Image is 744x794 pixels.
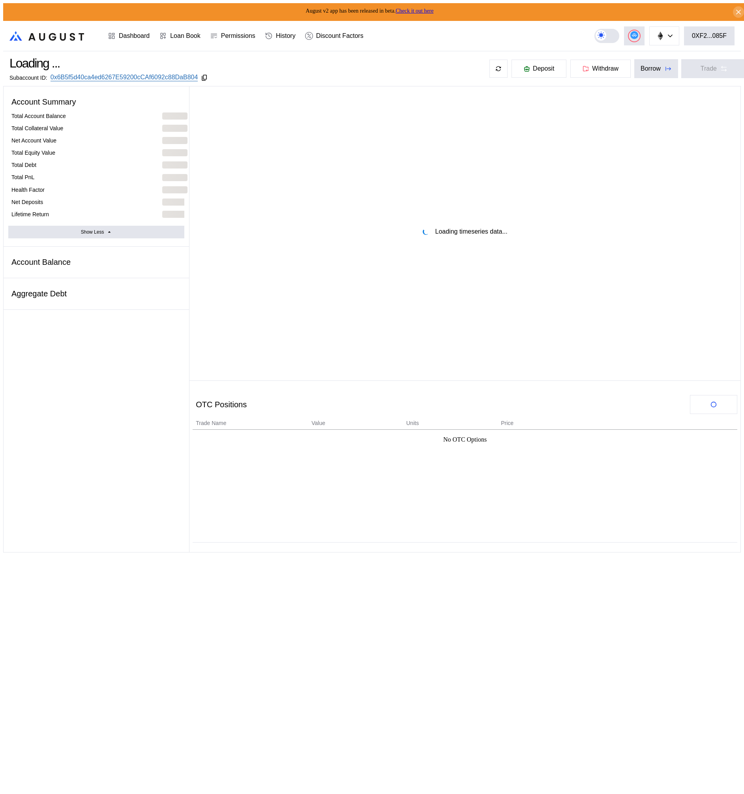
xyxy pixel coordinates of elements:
[641,65,661,72] div: Borrow
[11,137,56,144] div: Net Account Value
[8,94,184,110] div: Account Summary
[276,32,296,39] div: History
[306,8,434,14] span: August v2 app has been released in beta.
[8,226,184,238] button: Show Less
[533,65,554,72] span: Deposit
[443,436,487,443] div: No OTC Options
[592,65,618,72] span: Withdraw
[501,419,513,427] span: Price
[649,26,679,45] button: chain logo
[11,211,49,218] div: Lifetime Return
[300,21,368,51] a: Discount Factors
[316,32,364,39] div: Discount Factors
[205,21,260,51] a: Permissions
[684,26,735,45] button: 0XF2...085F
[701,65,717,72] div: Trade
[196,400,247,409] div: OTC Positions
[11,161,36,169] div: Total Debt
[11,174,34,181] div: Total PnL
[634,59,678,78] button: Borrow
[406,419,419,427] span: Units
[196,419,226,427] span: Trade Name
[51,74,198,81] a: 0x6B5f5d40ca4ed6267E59200cCAf6092c88DaB804
[9,56,60,71] div: Loading ...
[8,255,184,270] div: Account Balance
[103,21,154,51] a: Dashboard
[511,59,567,78] button: Deposit
[9,75,47,81] div: Subaccount ID:
[11,112,66,120] div: Total Account Balance
[81,229,104,235] div: Show Less
[311,419,325,427] span: Value
[423,228,429,235] img: pending
[154,21,205,51] a: Loan Book
[11,198,43,206] div: Net Deposits
[221,32,255,39] div: Permissions
[435,228,508,235] div: Loading timeseries data...
[570,59,631,78] button: Withdraw
[11,149,55,156] div: Total Equity Value
[656,32,665,40] img: chain logo
[170,32,201,39] div: Loan Book
[692,32,727,39] div: 0XF2...085F
[260,21,300,51] a: History
[11,186,45,193] div: Health Factor
[395,8,433,14] a: Check it out here
[8,286,184,301] div: Aggregate Debt
[11,125,63,132] div: Total Collateral Value
[119,32,150,39] div: Dashboard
